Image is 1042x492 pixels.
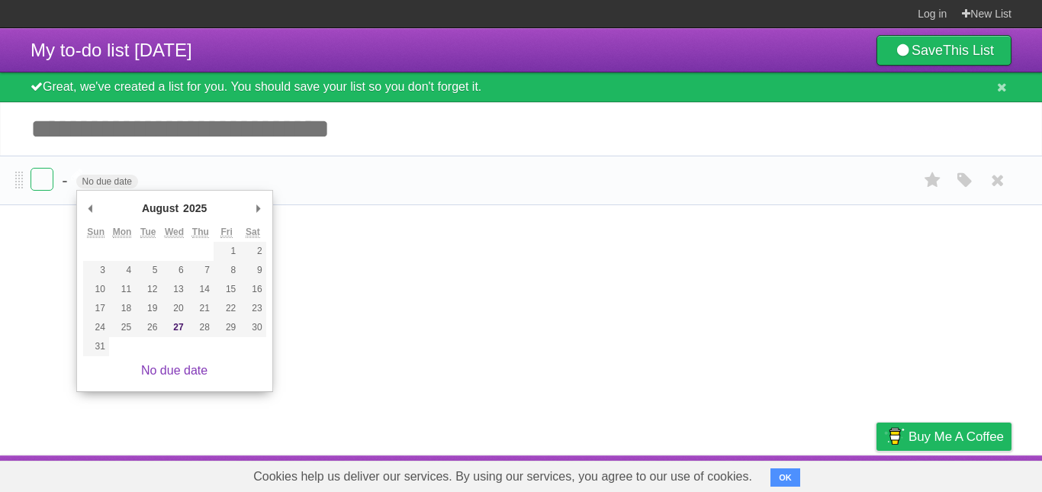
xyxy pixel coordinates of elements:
span: Buy me a coffee [909,423,1004,450]
button: 29 [214,318,240,337]
button: 9 [240,261,265,280]
button: 4 [109,261,135,280]
a: No due date [141,364,207,377]
a: Terms [805,459,838,488]
a: Buy me a coffee [876,423,1011,451]
button: 31 [83,337,109,356]
button: 1 [214,242,240,261]
a: About [674,459,706,488]
button: 14 [188,280,214,299]
span: My to-do list [DATE] [31,40,192,60]
span: - [62,171,71,190]
abbr: Saturday [246,227,260,238]
div: August [140,197,181,220]
button: 3 [83,261,109,280]
span: No due date [76,175,138,188]
button: Previous Month [83,197,98,220]
abbr: Friday [220,227,232,238]
img: Buy me a coffee [884,423,905,449]
abbr: Wednesday [165,227,184,238]
button: 21 [188,299,214,318]
div: 2025 [181,197,209,220]
button: 19 [135,299,161,318]
abbr: Thursday [192,227,209,238]
button: 28 [188,318,214,337]
a: SaveThis List [876,35,1011,66]
button: 20 [161,299,187,318]
a: Suggest a feature [915,459,1011,488]
button: 30 [240,318,265,337]
button: 8 [214,261,240,280]
button: 6 [161,261,187,280]
span: Cookies help us deliver our services. By using our services, you agree to our use of cookies. [238,461,767,492]
button: 10 [83,280,109,299]
button: 16 [240,280,265,299]
button: 18 [109,299,135,318]
button: 26 [135,318,161,337]
button: 15 [214,280,240,299]
label: Done [31,168,53,191]
a: Developers [724,459,786,488]
abbr: Tuesday [140,227,156,238]
button: Next Month [251,197,266,220]
button: 23 [240,299,265,318]
abbr: Monday [113,227,132,238]
button: 17 [83,299,109,318]
button: 11 [109,280,135,299]
button: 2 [240,242,265,261]
button: 5 [135,261,161,280]
button: 13 [161,280,187,299]
a: Privacy [857,459,896,488]
button: OK [770,468,800,487]
button: 25 [109,318,135,337]
label: Star task [918,168,947,193]
button: 27 [161,318,187,337]
button: 7 [188,261,214,280]
b: This List [943,43,994,58]
abbr: Sunday [87,227,105,238]
button: 24 [83,318,109,337]
button: 22 [214,299,240,318]
button: 12 [135,280,161,299]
